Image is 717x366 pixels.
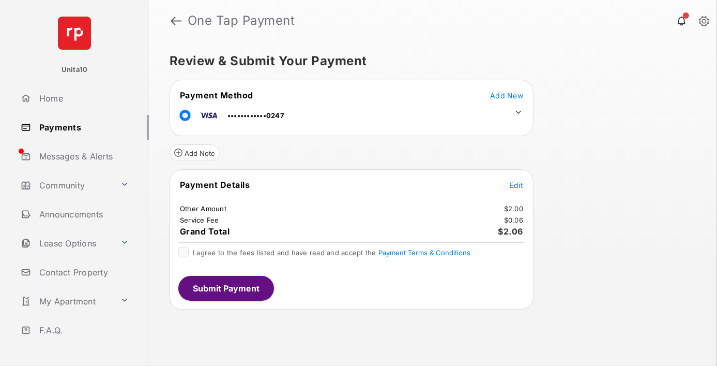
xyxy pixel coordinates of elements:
button: Add New [490,90,523,100]
a: Community [17,173,116,198]
a: Lease Options [17,231,116,256]
td: Other Amount [179,204,227,213]
a: Payments [17,115,149,140]
span: $2.06 [498,226,524,237]
p: Unita10 [62,65,88,75]
span: I agree to the fees listed and have read and accept the [193,248,470,257]
button: I agree to the fees listed and have read and accept the [378,248,470,257]
a: F.A.Q. [17,318,149,343]
a: Contact Property [17,260,149,285]
img: svg+xml;base64,PHN2ZyB4bWxucz0iaHR0cDovL3d3dy53My5vcmcvMjAwMC9zdmciIHdpZHRoPSI2NCIgaGVpZ2h0PSI2NC... [58,17,91,50]
span: Grand Total [180,226,230,237]
a: Messages & Alerts [17,144,149,169]
span: Edit [510,181,523,189]
button: Add Note [170,144,220,161]
h5: Review & Submit Your Payment [170,55,688,67]
a: Announcements [17,202,149,227]
td: $2.00 [504,204,524,213]
span: ••••••••••••0247 [227,111,284,120]
span: Add New [490,91,523,100]
span: Payment Details [180,180,250,190]
button: Submit Payment [178,276,274,301]
button: Edit [510,180,523,190]
td: Service Fee [179,215,220,225]
a: Home [17,86,149,111]
a: My Apartment [17,289,116,314]
td: $0.06 [504,215,524,225]
strong: One Tap Payment [188,14,295,27]
span: Payment Method [180,90,253,100]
